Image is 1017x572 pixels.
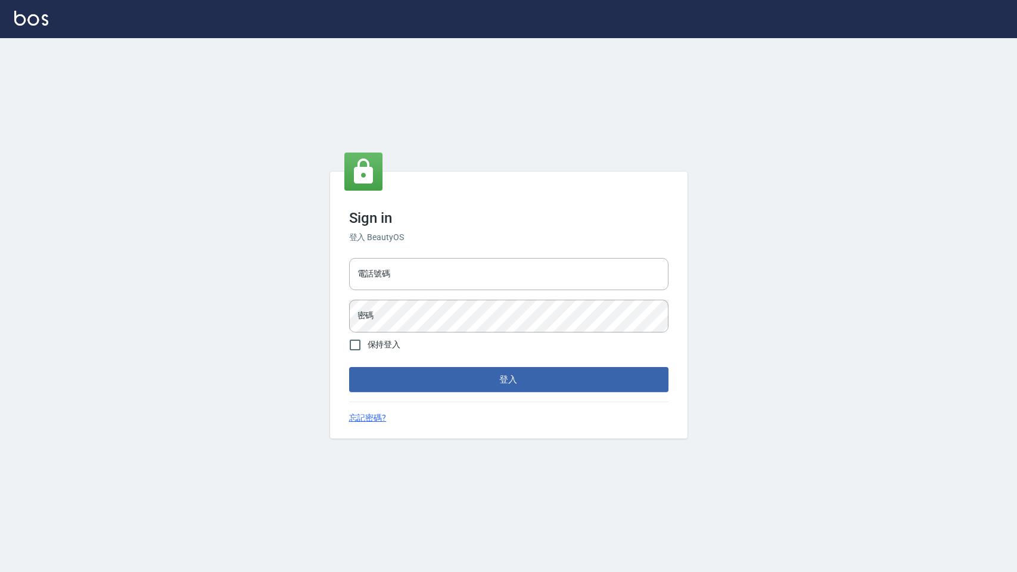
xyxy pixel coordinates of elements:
[349,210,668,226] h3: Sign in
[14,11,48,26] img: Logo
[368,338,401,351] span: 保持登入
[349,231,668,244] h6: 登入 BeautyOS
[349,367,668,392] button: 登入
[349,412,387,424] a: 忘記密碼?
